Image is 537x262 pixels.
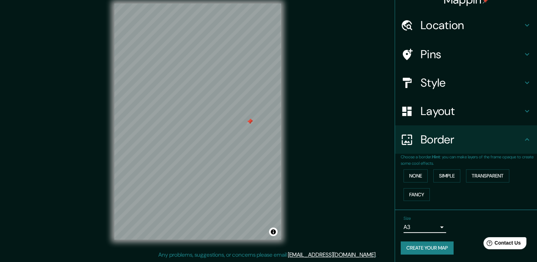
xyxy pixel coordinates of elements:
h4: Pins [421,47,523,61]
div: Pins [395,40,537,69]
h4: Border [421,132,523,147]
canvas: Map [114,4,281,240]
a: [EMAIL_ADDRESS][DOMAIN_NAME] [288,251,376,258]
button: Toggle attribution [269,228,278,236]
p: Choose a border. : you can make layers of the frame opaque to create some cool effects. [401,154,537,167]
b: Hint [432,154,440,160]
button: Fancy [404,188,430,201]
label: Size [404,215,411,222]
h4: Location [421,18,523,32]
iframe: Help widget launcher [474,234,529,254]
div: Style [395,69,537,97]
p: Any problems, suggestions, or concerns please email . [158,251,377,259]
div: . [377,251,378,259]
div: Location [395,11,537,39]
button: Simple [433,169,460,182]
div: Border [395,125,537,154]
div: . [378,251,379,259]
button: Create your map [401,241,454,255]
h4: Layout [421,104,523,118]
div: Layout [395,97,537,125]
div: A3 [404,222,446,233]
h4: Style [421,76,523,90]
button: Transparent [466,169,509,182]
button: None [404,169,428,182]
